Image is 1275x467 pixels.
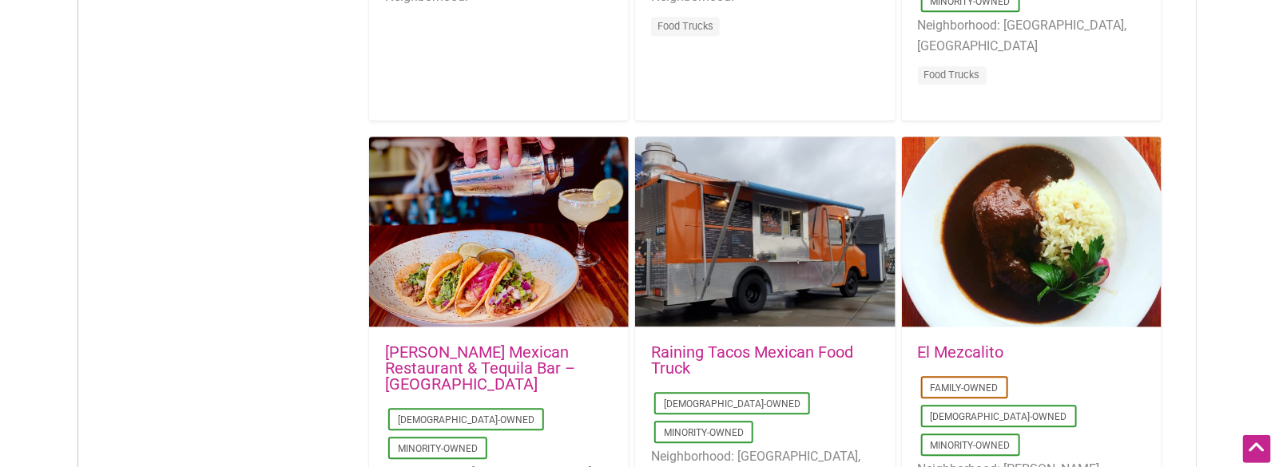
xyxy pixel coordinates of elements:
a: [DEMOGRAPHIC_DATA]-Owned [664,398,800,410]
a: Minority-Owned [931,440,1011,451]
a: Family-Owned [931,382,999,394]
a: Raining Tacos Mexican Food Truck [651,342,853,378]
a: Food Trucks [924,69,980,81]
a: [PERSON_NAME] Mexican Restaurant & Tequila Bar – [GEOGRAPHIC_DATA] [385,342,575,394]
a: El Mezcalito [918,342,1004,362]
a: [DEMOGRAPHIC_DATA]-Owned [398,414,534,425]
li: Neighborhood: [GEOGRAPHIC_DATA], [GEOGRAPHIC_DATA] [918,15,1146,56]
a: Food Trucks [657,20,713,32]
a: [DEMOGRAPHIC_DATA]-Owned [931,411,1067,422]
div: Scroll Back to Top [1243,435,1271,463]
a: Minority-Owned [664,427,744,438]
a: Minority-Owned [398,443,478,454]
